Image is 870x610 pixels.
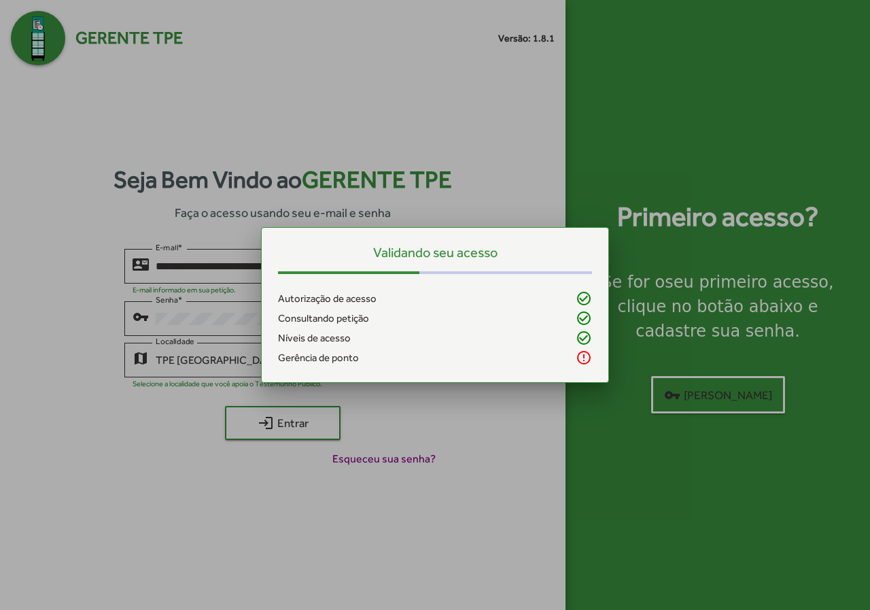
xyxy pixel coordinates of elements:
mat-icon: check_circle_outline [576,330,592,346]
span: Gerência de ponto [278,350,359,366]
span: Autorização de acesso [278,291,377,307]
span: Consultando petição [278,311,369,326]
mat-icon: error_outline [576,350,592,366]
mat-icon: check_circle_outline [576,290,592,307]
span: Níveis de acesso [278,331,351,346]
mat-icon: check_circle_outline [576,310,592,326]
h5: Validando seu acesso [278,244,592,260]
